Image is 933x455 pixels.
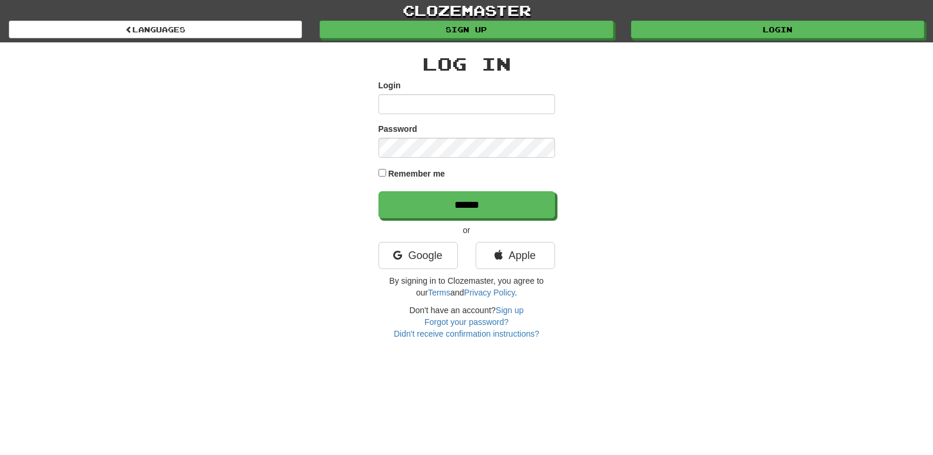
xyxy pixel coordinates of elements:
a: Forgot your password? [424,317,509,327]
p: By signing in to Clozemaster, you agree to our and . [378,275,555,298]
a: Languages [9,21,302,38]
label: Remember me [388,168,445,180]
a: Didn't receive confirmation instructions? [394,329,539,338]
a: Privacy Policy [464,288,514,297]
a: Sign up [320,21,613,38]
p: or [378,224,555,236]
a: Terms [428,288,450,297]
a: Google [378,242,458,269]
h2: Log In [378,54,555,74]
a: Login [631,21,924,38]
div: Don't have an account? [378,304,555,340]
label: Password [378,123,417,135]
a: Apple [476,242,555,269]
a: Sign up [496,305,523,315]
label: Login [378,79,401,91]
